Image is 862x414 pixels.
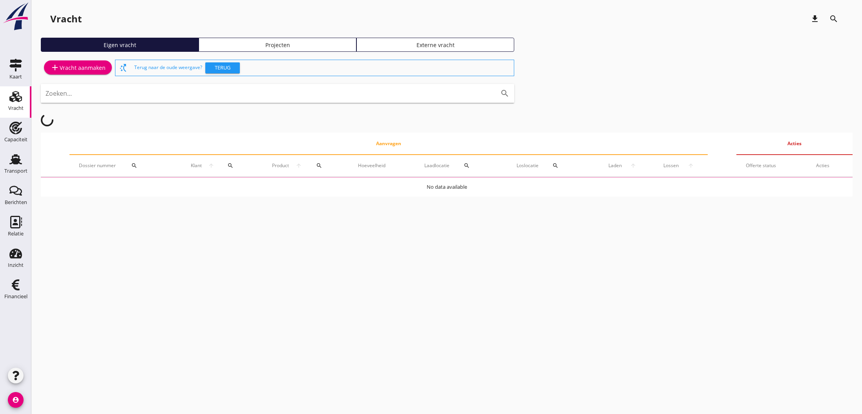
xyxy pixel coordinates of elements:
[208,64,237,72] div: Terug
[69,133,708,155] th: Aanvragen
[316,162,322,169] i: search
[5,200,27,205] div: Berichten
[205,162,217,169] i: arrow_upward
[269,162,292,169] span: Product
[134,60,511,76] div: Terug naar de oude weergave?
[8,392,24,408] i: account_circle
[131,162,137,169] i: search
[41,178,853,197] td: No data available
[9,74,22,79] div: Kaart
[517,156,585,175] div: Loslocatie
[424,156,498,175] div: Laadlocatie
[4,168,27,173] div: Transport
[227,162,234,169] i: search
[604,162,626,169] span: Laden
[41,38,199,52] a: Eigen vracht
[199,38,356,52] a: Projecten
[50,13,82,25] div: Vracht
[552,162,559,169] i: search
[50,63,60,72] i: add
[356,38,514,52] a: Externe vracht
[205,62,240,73] button: Terug
[292,162,305,169] i: arrow_upward
[358,162,405,169] div: Hoeveelheid
[4,294,27,299] div: Financieel
[119,63,128,73] i: switch_access_shortcut
[746,162,797,169] div: Offerte status
[683,162,698,169] i: arrow_upward
[8,231,24,236] div: Relatie
[79,156,169,175] div: Dossier nummer
[2,2,30,31] img: logo-small.a267ee39.svg
[188,162,205,169] span: Klant
[829,14,838,24] i: search
[816,162,843,169] div: Acties
[50,63,106,72] div: Vracht aanmaken
[44,60,112,75] a: Vracht aanmaken
[810,14,820,24] i: download
[360,41,511,49] div: Externe vracht
[8,106,24,111] div: Vracht
[4,137,27,142] div: Capaciteit
[8,263,24,268] div: Inzicht
[202,41,353,49] div: Projecten
[626,162,640,169] i: arrow_upward
[736,133,853,155] th: Acties
[44,41,195,49] div: Eigen vracht
[659,162,683,169] span: Lossen
[46,87,488,100] input: Zoeken...
[500,89,510,98] i: search
[464,162,470,169] i: search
